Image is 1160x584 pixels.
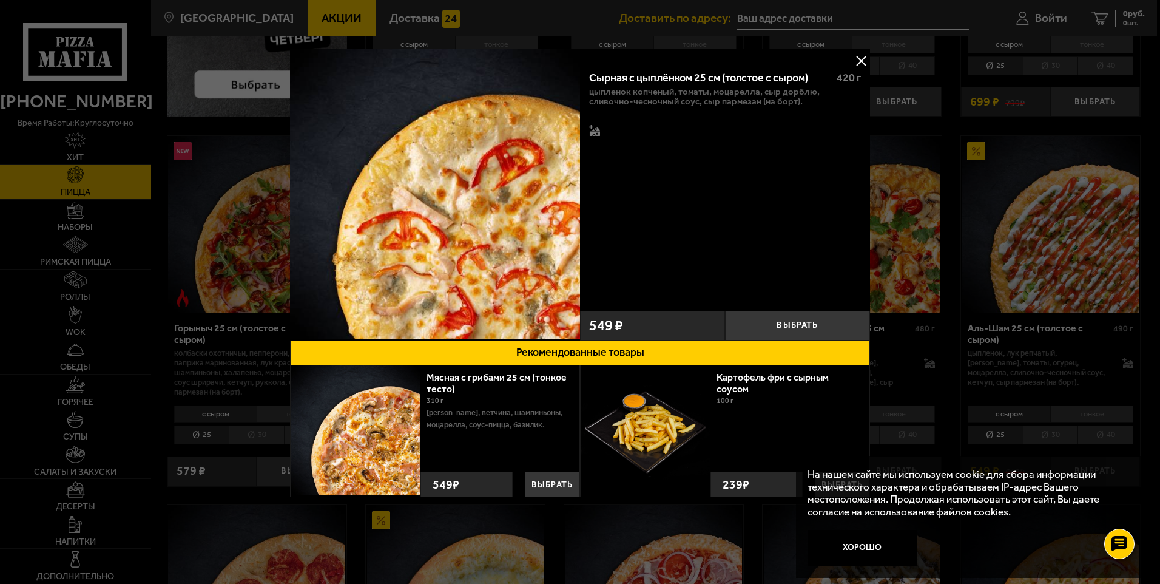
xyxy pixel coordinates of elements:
[725,311,870,341] button: Выбрать
[720,472,752,497] strong: 239 ₽
[717,396,733,405] span: 100 г
[589,72,826,85] div: Сырная с цыплёнком 25 см (толстое с сыром)
[430,472,462,497] strong: 549 ₽
[290,341,870,365] button: Рекомендованные товары
[290,49,580,339] img: Сырная с цыплёнком 25 см (толстое с сыром)
[589,319,623,333] span: 549 ₽
[290,49,580,341] a: Сырная с цыплёнком 25 см (толстое с сыром)
[717,372,829,395] a: Картофель фри с сырным соусом
[427,396,443,405] span: 310 г
[837,71,861,84] span: 420 г
[808,468,1124,518] p: На нашем сайте мы используем cookie для сбора информации технического характера и обрабатываем IP...
[427,407,570,431] p: [PERSON_NAME], ветчина, шампиньоны, моцарелла, соус-пицца, базилик.
[525,472,579,497] button: Выбрать
[589,87,861,107] p: цыпленок копченый, томаты, моцарелла, сыр дорблю, сливочно-чесночный соус, сыр пармезан (на борт).
[808,530,916,566] button: Хорошо
[427,372,567,395] a: Мясная с грибами 25 см (тонкое тесто)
